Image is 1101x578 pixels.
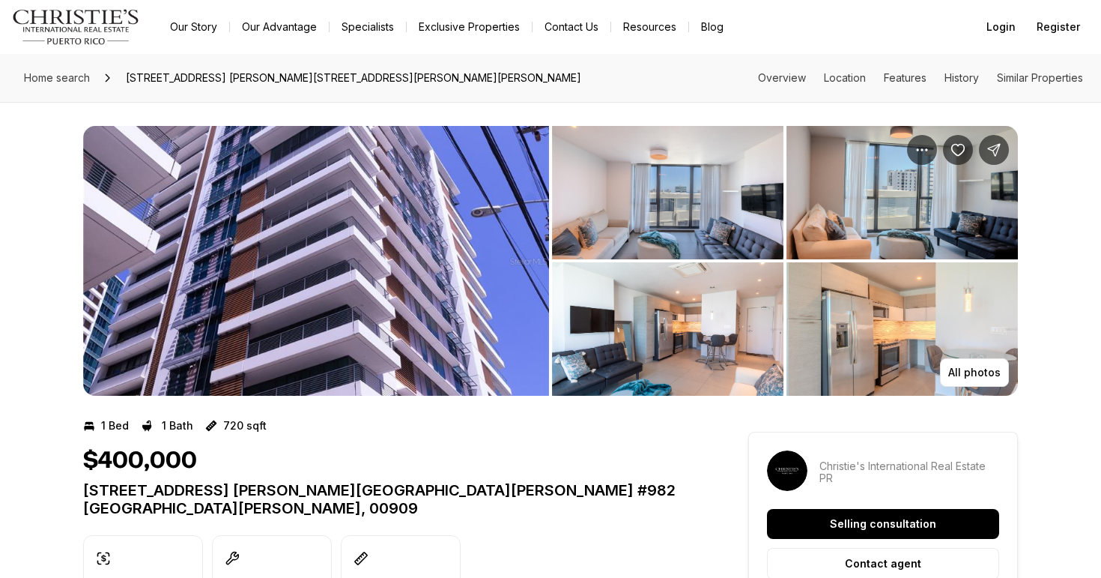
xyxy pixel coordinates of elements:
[230,16,329,37] a: Our Advantage
[979,135,1009,165] button: Share Property: 1511 AVE. PONCE DE LEON #982
[689,16,735,37] a: Blog
[943,135,973,165] button: Save Property: 1511 AVE. PONCE DE LEON #982
[758,71,806,84] a: Skip to: Overview
[158,16,229,37] a: Our Story
[824,71,866,84] a: Skip to: Location
[997,71,1083,84] a: Skip to: Similar Properties
[786,126,1018,259] button: View image gallery
[162,420,193,432] p: 1 Bath
[83,126,549,396] button: View image gallery
[101,420,129,432] p: 1 Bed
[83,126,1018,396] div: Listing Photos
[83,447,197,475] h1: $400,000
[1037,21,1080,33] span: Register
[83,126,549,396] li: 1 of 4
[223,420,267,432] p: 720 sqft
[552,126,1018,396] li: 2 of 4
[12,9,140,45] img: logo
[611,16,688,37] a: Resources
[986,21,1016,33] span: Login
[758,72,1083,84] nav: Page section menu
[845,558,921,570] p: Contact agent
[18,66,96,90] a: Home search
[819,460,999,484] p: Christie's International Real Estate PR
[948,367,1001,379] p: All photos
[24,71,90,84] span: Home search
[83,481,694,517] p: [STREET_ADDRESS] [PERSON_NAME][GEOGRAPHIC_DATA][PERSON_NAME] #982 [GEOGRAPHIC_DATA][PERSON_NAME],...
[533,16,610,37] button: Contact Us
[552,262,783,396] button: View image gallery
[120,66,587,90] span: [STREET_ADDRESS] [PERSON_NAME][STREET_ADDRESS][PERSON_NAME][PERSON_NAME]
[767,509,999,539] button: Selling consultation
[786,262,1018,396] button: View image gallery
[330,16,406,37] a: Specialists
[907,135,937,165] button: Property options
[407,16,532,37] a: Exclusive Properties
[884,71,926,84] a: Skip to: Features
[940,358,1009,387] button: All photos
[830,518,936,530] p: Selling consultation
[977,12,1025,42] button: Login
[1028,12,1089,42] button: Register
[552,126,783,259] button: View image gallery
[944,71,979,84] a: Skip to: History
